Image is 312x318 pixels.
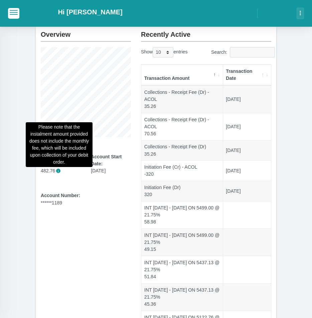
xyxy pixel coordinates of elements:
td: Collections - Receipt Fee (Dr) 35.26 [141,140,223,161]
td: Collections - Receipt Fee (Dr) - ACOL 70.56 [141,113,223,140]
label: Search: [211,47,271,57]
h2: Hi [PERSON_NAME] [58,8,122,16]
td: [DATE] [223,140,271,161]
td: [DATE] [223,181,271,201]
h2: Recently Active [141,25,271,38]
td: Collections - Receipt Fee (Dr) - ACOL 35.26 [141,86,223,113]
input: Search: [230,47,275,57]
div: [DATE] [91,153,131,174]
label: Show entries [141,47,187,57]
td: [DATE] [223,86,271,113]
span: i [56,169,60,173]
th: Transaction Amount: activate to sort column descending [141,64,223,86]
td: INT [DATE] - [DATE] ON 5499.00 @ 21.75% 58.98 [141,201,223,228]
th: Transaction Date: activate to sort column ascending [223,64,271,86]
div: Please note that the instalment amount provided does not include the monthly fee, which will be i... [26,122,93,167]
b: Account Start Date: [91,154,122,166]
td: Initiation Fee (Dr) 320 [141,181,223,201]
td: [DATE] [223,160,271,181]
select: Showentries [153,47,173,57]
p: 482.76 [41,167,81,174]
b: Account Number: [41,193,80,198]
td: INT [DATE] - [DATE] ON 5437.13 @ 21.75% 51.84 [141,256,223,283]
td: Initiation Fee (Cr) - ACOL -320 [141,160,223,181]
td: INT [DATE] - [DATE] ON 5499.00 @ 21.75% 49.15 [141,228,223,256]
td: INT [DATE] - [DATE] ON 5437.13 @ 21.75% 45.36 [141,283,223,311]
td: [DATE] [223,113,271,140]
h2: Overview [41,25,131,38]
